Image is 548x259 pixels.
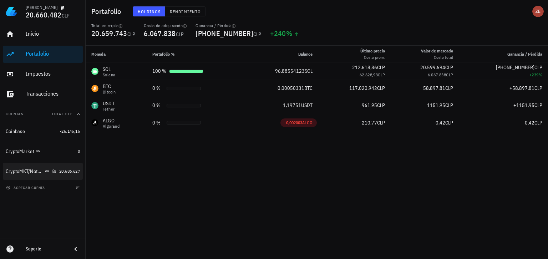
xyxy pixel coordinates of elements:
[137,9,161,14] span: Holdings
[283,102,301,108] span: 1,19751
[3,143,83,160] a: CryptoMarket 0
[26,5,57,10] div: [PERSON_NAME]
[144,23,187,29] div: Costo de adquisición
[26,70,80,77] div: Impuestos
[378,72,385,77] span: CLP
[59,168,80,174] span: 20.686.627
[286,29,292,38] span: %
[352,64,377,71] span: 212.618,86
[3,163,83,180] a: CryptoMKT/NotBank 20.686.627
[103,100,115,107] div: USDT
[152,102,164,109] div: 0 %
[127,31,136,37] span: CLP
[298,51,313,57] span: Balance
[445,102,453,108] span: CLP
[377,102,385,108] span: CLP
[169,9,201,14] span: Rendimiento
[270,30,300,37] div: +240
[196,29,253,38] span: [PHONE_NUMBER]
[360,54,385,61] div: Costo prom.
[459,46,548,63] th: Ganancia / Pérdida: Sin ordenar. Pulse para ordenar de forma ascendente.
[445,64,453,71] span: CLP
[6,128,25,134] div: Coinbase
[362,102,377,108] span: 961,95
[152,67,166,75] div: 100 %
[91,102,98,109] div: USDT-icon
[3,26,83,43] a: Inicio
[534,85,542,91] span: CLP
[534,64,542,71] span: CLP
[304,85,313,91] span: BTC
[509,85,534,91] span: +58.897,81
[78,148,80,154] span: 0
[539,72,542,77] span: %
[91,29,127,38] span: 20.659.743
[26,90,80,97] div: Transacciones
[377,85,385,91] span: CLP
[421,54,453,61] div: Costo total
[152,51,175,57] span: Portafolio %
[144,29,176,38] span: 6.067.838
[445,85,453,91] span: CLP
[420,64,445,71] span: 20.599.694
[253,31,262,37] span: CLP
[465,71,542,78] div: +239
[302,120,313,125] span: ALGO
[3,106,83,123] button: CuentasTotal CLP
[103,66,115,73] div: SOL
[52,112,73,116] span: Total CLP
[428,72,446,77] span: 6.067.838
[3,123,83,140] a: Coinbase -26.145,15
[26,30,80,37] div: Inicio
[445,120,453,126] span: CLP
[62,12,70,19] span: CLP
[427,102,445,108] span: 1151,95
[3,46,83,63] a: Portafolio
[26,246,66,252] div: Soporte
[147,46,243,63] th: Portafolio %: Sin ordenar. Pulse para ordenar de forma ascendente.
[103,83,116,90] div: BTC
[7,186,45,190] span: agregar cuenta
[3,66,83,83] a: Impuestos
[243,46,318,63] th: Balance: Sin ordenar. Pulse para ordenar de forma ascendente.
[523,120,534,126] span: -0,42
[285,120,302,125] span: -0,002003
[86,46,147,63] th: Moneda
[532,6,544,17] div: avatar
[103,107,115,111] div: Tether
[360,72,378,77] span: 62.628,93
[103,90,116,94] div: Bitcoin
[26,10,62,20] span: 20.660.482
[133,6,166,16] button: Holdings
[6,148,34,154] div: CryptoMarket
[103,117,120,124] div: ALGO
[360,48,385,54] div: Último precio
[534,102,542,108] span: CLP
[434,120,445,126] span: -0,42
[423,85,445,91] span: 58.897,81
[165,6,205,16] button: Rendimiento
[305,68,313,74] span: SOL
[377,64,385,71] span: CLP
[91,119,98,126] div: ALGO-icon
[26,50,80,57] div: Portafolio
[534,120,542,126] span: CLP
[91,6,124,17] h1: Portafolio
[421,48,453,54] div: Valor de mercado
[152,119,164,127] div: 0 %
[275,68,305,74] span: 96,88554123
[103,124,120,128] div: Algorand
[278,85,304,91] span: 0,00050331
[446,72,453,77] span: CLP
[91,51,106,57] span: Moneda
[196,23,261,29] div: Ganancia / Pérdida
[4,184,48,191] button: agregar cuenta
[60,128,80,134] span: -26.145,15
[91,68,98,75] div: SOL-icon
[349,85,377,91] span: 117.020.942
[377,120,385,126] span: CLP
[6,168,44,174] div: CryptoMKT/NotBank
[496,64,534,71] span: [PHONE_NUMBER]
[3,86,83,103] a: Transacciones
[103,73,115,77] div: Solana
